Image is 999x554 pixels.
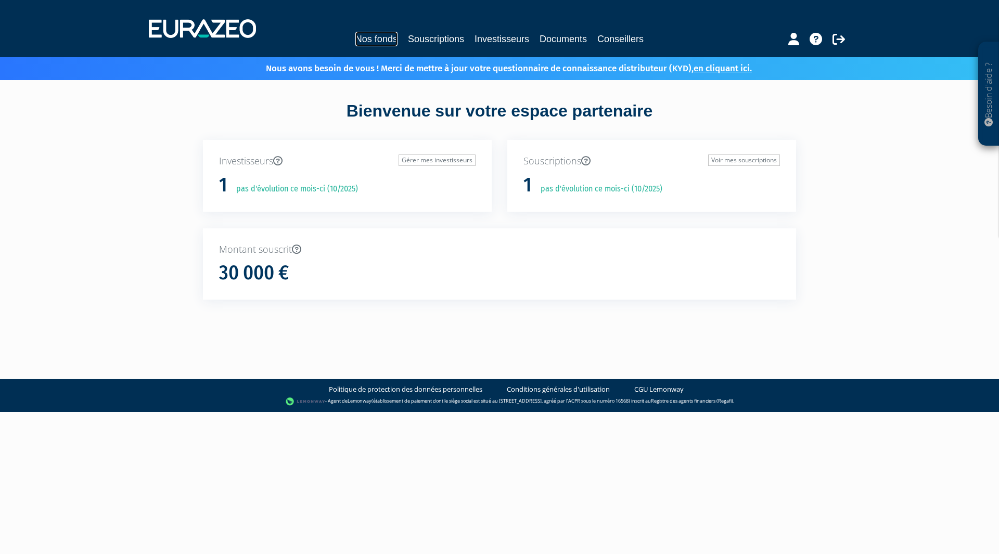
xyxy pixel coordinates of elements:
a: Conditions générales d'utilisation [507,384,610,394]
a: Souscriptions [408,32,464,46]
a: Gérer mes investisseurs [399,154,476,166]
p: Nous avons besoin de vous ! Merci de mettre à jour votre questionnaire de connaissance distribute... [236,60,752,75]
img: logo-lemonway.png [286,396,326,407]
p: Montant souscrit [219,243,780,256]
p: Besoin d'aide ? [983,47,995,141]
div: - Agent de (établissement de paiement dont le siège social est situé au [STREET_ADDRESS], agréé p... [10,396,989,407]
a: Lemonway [348,398,372,405]
a: Documents [540,32,587,46]
div: Bienvenue sur votre espace partenaire [195,99,804,140]
a: Conseillers [597,32,644,46]
a: en cliquant ici. [694,63,752,74]
a: CGU Lemonway [634,384,684,394]
img: 1732889491-logotype_eurazeo_blanc_rvb.png [149,19,256,38]
p: pas d'évolution ce mois-ci (10/2025) [533,183,662,195]
a: Politique de protection des données personnelles [329,384,482,394]
p: Investisseurs [219,154,476,168]
a: Registre des agents financiers (Regafi) [651,398,733,405]
a: Voir mes souscriptions [708,154,780,166]
p: pas d'évolution ce mois-ci (10/2025) [229,183,358,195]
p: Souscriptions [523,154,780,168]
a: Investisseurs [475,32,529,46]
h1: 1 [523,174,532,196]
h1: 1 [219,174,227,196]
h1: 30 000 € [219,262,289,284]
a: Nos fonds [355,32,398,46]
